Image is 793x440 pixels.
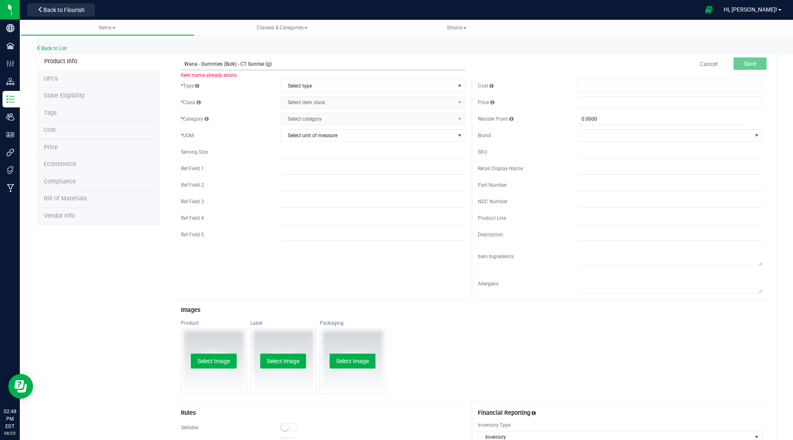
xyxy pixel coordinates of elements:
[478,166,523,171] span: Retail Display Name
[6,24,14,32] inline-svg: Company
[478,133,491,138] span: Brand
[700,2,718,18] span: Open Ecommerce Menu
[478,182,507,188] span: Part Number
[181,83,199,89] span: Type
[181,199,204,205] span: Ref Field 3
[6,184,14,192] inline-svg: Manufacturing
[181,133,194,138] span: UOM
[27,3,95,17] button: Back to Flourish
[44,92,85,99] span: Tag
[99,25,116,31] span: Items
[6,166,14,174] inline-svg: Tags
[744,60,756,67] span: Save
[36,45,67,51] a: Back to List
[181,72,238,78] span: Item name already exists.
[478,116,513,122] span: Reorder Point
[8,374,33,399] iframe: Resource center
[181,100,201,105] span: Class
[478,215,506,221] span: Product Line
[577,113,744,125] input: 0.0000
[6,95,14,103] inline-svg: Inventory
[181,425,198,430] span: Sellable
[478,281,499,287] span: Allergens
[181,116,209,122] span: Category
[447,25,467,31] span: Strains
[181,182,204,188] span: Ref Field 2
[44,161,76,168] span: Ecommerce
[320,320,386,326] div: Packaging
[181,232,204,238] span: Ref Field 5
[44,195,87,202] span: Bill of Materials
[181,320,247,326] div: Product
[181,307,762,314] h3: Images
[250,320,316,326] div: Label
[478,254,514,259] span: Item Ingredients
[478,421,762,429] span: Inventory Type
[6,42,14,50] inline-svg: Facilities
[44,75,58,82] span: Tag
[330,354,375,369] button: Select Image
[478,83,494,89] span: Cost
[4,408,16,430] p: 02:48 PM EDT
[44,109,57,117] span: Tag
[181,409,196,416] span: Rules
[191,354,237,369] button: Select Image
[257,25,308,31] span: Classes & Categories
[734,57,767,70] button: Save
[478,409,530,416] span: Financial Reporting
[281,130,455,141] span: Select unit of measure
[44,144,58,151] span: Price
[478,149,487,155] span: SKU
[532,410,536,416] span: Assign this inventory item to the correct financial accounts(s)
[6,113,14,121] inline-svg: Users
[478,232,503,238] span: Description
[700,60,717,68] a: Cancel
[181,58,465,70] input: Item name
[478,100,494,105] span: Price
[6,148,14,157] inline-svg: Integrations
[281,80,455,92] span: Select type
[181,215,204,221] span: Ref Field 4
[44,212,75,219] span: Vendor Info
[4,430,16,436] p: 08/25
[44,58,77,65] span: Product Info
[455,80,465,92] span: select
[43,7,85,13] span: Back to Flourish
[44,126,56,133] span: Cost
[181,149,208,155] span: Serving Size
[6,59,14,68] inline-svg: Configuration
[455,130,465,141] span: select
[181,166,204,171] span: Ref Field 1
[6,131,14,139] inline-svg: User Roles
[260,354,306,369] button: Select Image
[724,6,777,13] span: Hi, [PERSON_NAME]!
[44,178,76,185] span: Compliance
[6,77,14,86] inline-svg: Distribution
[478,199,508,205] span: NDC Number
